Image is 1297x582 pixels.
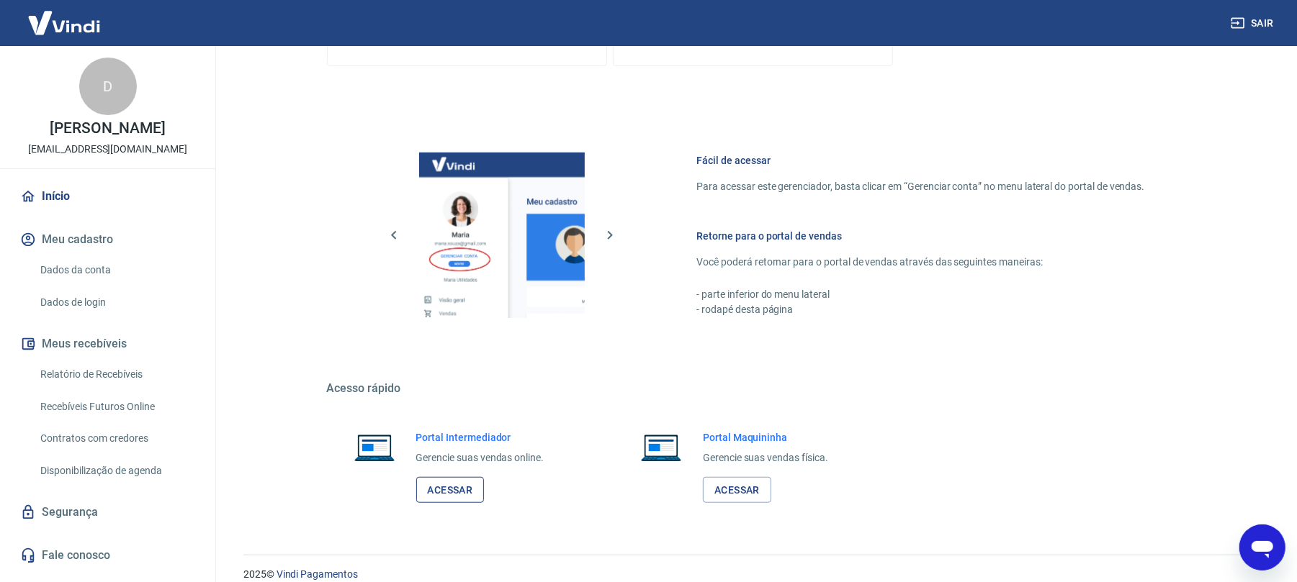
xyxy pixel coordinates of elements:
[35,255,198,285] a: Dados da conta
[419,153,585,318] img: Imagem da dashboard mostrando o botão de gerenciar conta na sidebar no lado esquerdo
[1239,524,1285,570] iframe: Botão para abrir a janela de mensagens
[35,456,198,486] a: Disponibilização de agenda
[697,287,1145,302] p: - parte inferior do menu lateral
[35,392,198,422] a: Recebíveis Futuros Online
[79,58,137,115] div: D
[697,255,1145,270] p: Você poderá retornar para o portal de vendas através das seguintes maneiras:
[35,288,198,317] a: Dados de login
[703,430,828,445] h6: Portal Maquininha
[35,360,198,389] a: Relatório de Recebíveis
[277,568,358,580] a: Vindi Pagamentos
[17,1,111,45] img: Vindi
[631,430,691,465] img: Imagem de um notebook aberto
[35,424,198,453] a: Contratos com credores
[243,567,1262,582] p: 2025 ©
[50,121,165,136] p: [PERSON_NAME]
[17,496,198,528] a: Segurança
[697,153,1145,168] h6: Fácil de acessar
[416,430,544,445] h6: Portal Intermediador
[697,179,1145,194] p: Para acessar este gerenciador, basta clicar em “Gerenciar conta” no menu lateral do portal de ven...
[697,302,1145,317] p: - rodapé desta página
[697,229,1145,243] h6: Retorne para o portal de vendas
[327,381,1180,396] h5: Acesso rápido
[17,540,198,571] a: Fale conosco
[28,142,187,157] p: [EMAIL_ADDRESS][DOMAIN_NAME]
[1228,10,1280,37] button: Sair
[344,430,405,465] img: Imagem de um notebook aberto
[416,450,544,465] p: Gerencie suas vendas online.
[703,477,771,504] a: Acessar
[416,477,485,504] a: Acessar
[17,181,198,212] a: Início
[17,224,198,255] button: Meu cadastro
[703,450,828,465] p: Gerencie suas vendas física.
[17,328,198,360] button: Meus recebíveis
